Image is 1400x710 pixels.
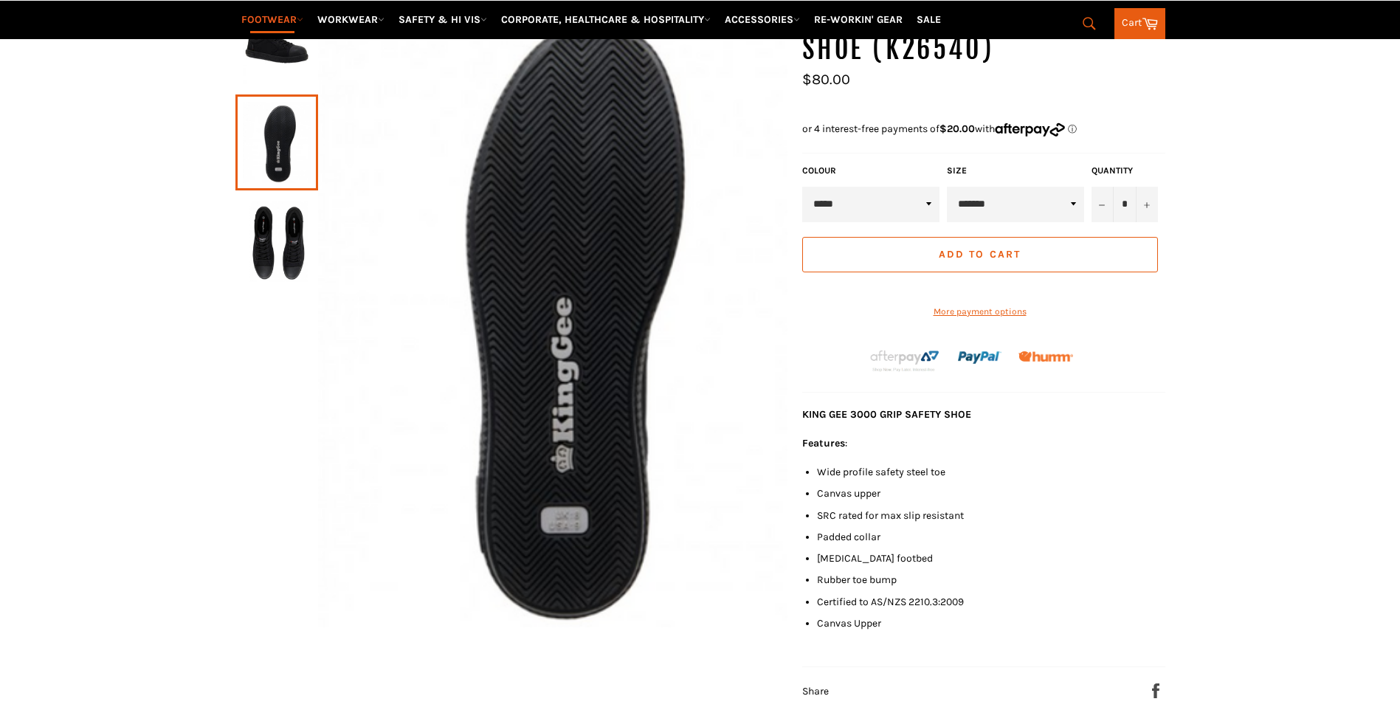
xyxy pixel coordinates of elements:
span: Share [802,685,829,697]
img: Humm_core_logo_RGB-01_300x60px_small_195d8312-4386-4de7-b182-0ef9b6303a37.png [1018,351,1073,362]
a: RE-WORKIN' GEAR [808,7,908,32]
button: Increase item quantity by one [1136,187,1158,222]
li: Wide profile safety steel toe [817,465,1165,479]
strong: KING GEE 3000 GRIP SAFETY SHOE [802,408,971,421]
span: Add to Cart [939,248,1021,261]
button: Reduce item quantity by one [1092,187,1114,222]
span: $80.00 [802,71,850,88]
label: Quantity [1092,165,1158,177]
a: SALE [911,7,947,32]
label: Size [947,165,1084,177]
li: SRC rated for max slip resistant [817,509,1165,523]
button: Add to Cart [802,237,1158,272]
p: : [802,436,1165,450]
li: Certified to AS/NZS 2210.3:2009 [817,595,1165,609]
a: Cart [1114,8,1165,39]
a: CORPORATE, HEALTHCARE & HOSPITALITY [495,7,717,32]
li: Rubber toe bump [817,573,1165,587]
img: KING GEE 3000 GRIP SAFETY SHOE - Workin' Gear [243,201,311,282]
li: [MEDICAL_DATA] footbed [817,551,1165,565]
img: Afterpay-Logo-on-dark-bg_large.png [869,348,941,373]
li: Canvas Upper [817,616,1165,630]
li: Canvas upper [817,486,1165,500]
a: FOOTWEAR [235,7,309,32]
li: Padded collar [817,530,1165,544]
img: paypal.png [958,336,1001,379]
img: KING GEE 3000 GRIP SAFETY SHOE - Workin' Gear [243,3,311,84]
a: More payment options [802,306,1158,318]
a: WORKWEAR [311,7,390,32]
a: ACCESSORIES [719,7,806,32]
strong: Features [802,437,845,449]
a: SAFETY & HI VIS [393,7,493,32]
label: COLOUR [802,165,939,177]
